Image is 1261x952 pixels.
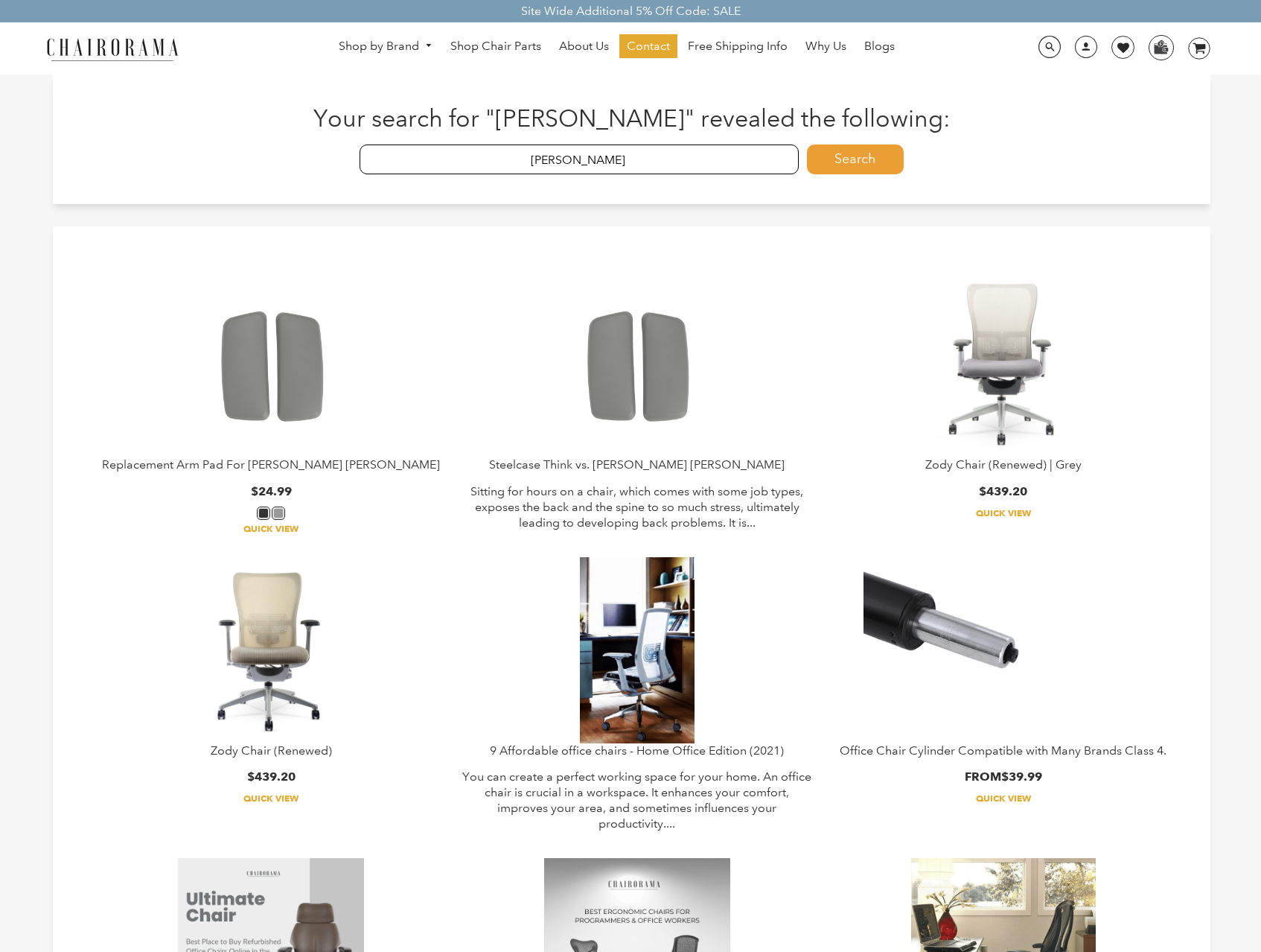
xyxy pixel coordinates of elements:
nav: DesktopNavigation [250,34,984,62]
span: $39.99 [1001,769,1042,784]
p: Sitting for hours on a chair, which comes with some job types, exposes the back and the spine to ... [460,484,815,530]
a: Shop Chair Parts [443,34,549,58]
a: Office Chair Cylinder Compatible with Many Brands Class 4. [840,743,1166,758]
a: Zody Chair (Renewed) - chairorama [94,557,449,743]
a: Zody Chair (Renewed) | Grey - chairorama [826,271,1181,457]
p: You can create a perfect working space for your home. An office chair is crucial in a workspace. ... [460,769,815,831]
h1: Your search for "[PERSON_NAME]" revealed the following: [83,104,1181,133]
span: $24.99 [251,484,292,498]
a: Zody Chair (Renewed) [211,743,332,758]
a: Zody Chair (Renewed) | Grey [925,457,1082,472]
button: Search [807,145,904,174]
a: Replacement Arm Pad For Haworth Zody - chairorama [94,271,449,457]
span: $439.20 [247,769,296,784]
input: Enter Search Terms... [360,145,799,174]
a: Steelcase Think vs. [PERSON_NAME] [PERSON_NAME] [489,457,785,472]
span: Blogs [864,39,895,54]
a: Quick View [94,793,449,805]
a: Quick View [826,793,1181,805]
span: Why Us [805,39,846,54]
span: Shop Chair Parts [450,39,541,54]
a: About Us [552,34,616,58]
a: Contact [619,34,677,58]
img: chairorama [38,36,187,62]
span: About Us [559,39,609,54]
a: 9 Affordable office chairs - Home Office Edition (2021) [490,743,784,758]
a: Replacement Arm Pad For [PERSON_NAME] [PERSON_NAME] [102,457,440,472]
a: Quick View [826,507,1181,519]
a: Why Us [798,34,854,58]
span: $439.20 [979,484,1027,498]
img: WhatsApp_Image_2024-07-12_at_16.23.01.webp [1149,36,1172,58]
span: Free Shipping Info [688,39,788,54]
a: Used Office Chairs [460,557,815,743]
a: Office Chair Cylinder Compatible with Many Brands Class 4. - chairorama [826,557,1181,743]
a: Quick View [94,523,449,535]
a: Free Shipping Info [680,34,795,58]
img: Zody Chair (Renewed) | Grey - chairorama [910,271,1096,457]
a: Blogs [857,34,902,58]
img: Used Office Chairs [580,557,695,743]
img: Office Chair Cylinder Compatible with Many Brands Class 4. - chairorama [863,557,1143,743]
div: From [826,769,1181,785]
img: Zody Chair (Renewed) - chairorama [178,557,364,743]
a: Shop by Brand [331,35,440,58]
img: Replacement Arm Pad For Haworth Zody - chairorama [209,271,333,457]
span: Contact [627,39,670,54]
